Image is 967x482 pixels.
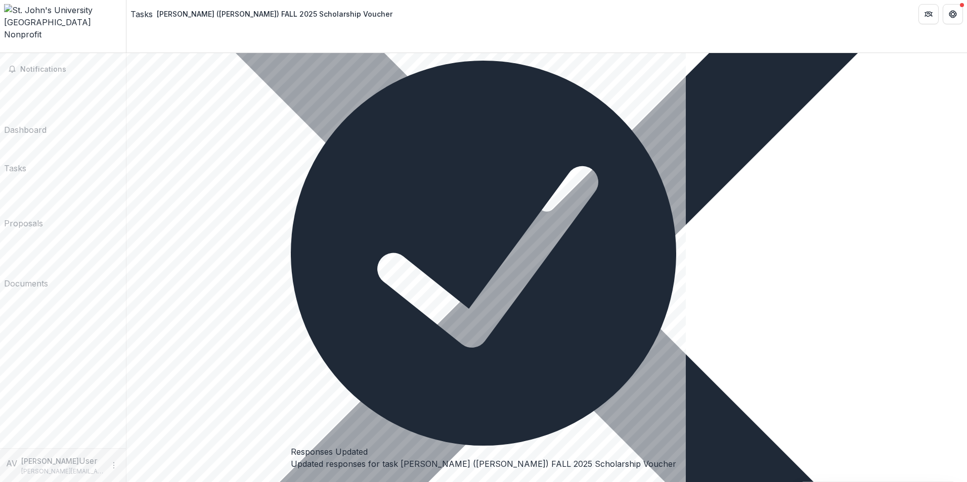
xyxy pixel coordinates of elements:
[108,459,120,471] button: More
[79,455,98,467] p: User
[943,4,963,24] button: Get Help
[6,457,17,469] div: Amanda Voskinarian
[4,124,47,136] div: Dashboard
[4,233,48,290] a: Documents
[4,81,47,136] a: Dashboard
[4,277,48,290] div: Documents
[21,467,104,476] p: [PERSON_NAME][EMAIL_ADDRESS][PERSON_NAME][DOMAIN_NAME]
[4,178,43,229] a: Proposals
[4,217,43,229] div: Proposals
[4,140,26,174] a: Tasks
[4,29,41,39] span: Nonprofit
[4,61,122,77] button: Notifications
[918,4,939,24] button: Partners
[4,16,122,28] div: [GEOGRAPHIC_DATA]
[4,162,26,174] div: Tasks
[21,456,79,466] p: [PERSON_NAME]
[130,7,397,21] nav: breadcrumb
[157,9,392,19] div: [PERSON_NAME] ([PERSON_NAME]) FALL 2025 Scholarship Voucher
[20,65,118,74] span: Notifications
[4,4,122,16] img: St. John's University
[130,8,153,20] a: Tasks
